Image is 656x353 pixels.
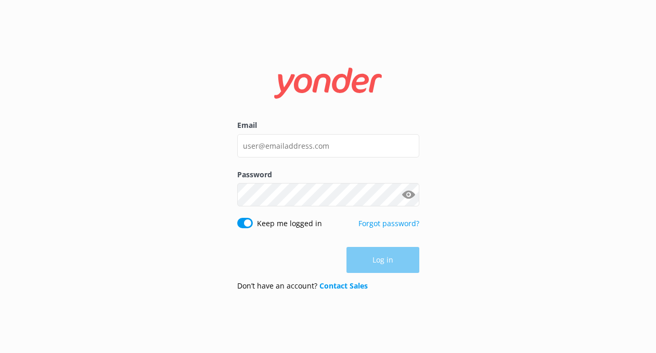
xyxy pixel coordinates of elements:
label: Email [237,120,419,131]
a: Forgot password? [358,218,419,228]
p: Don’t have an account? [237,280,368,292]
input: user@emailaddress.com [237,134,419,158]
button: Show password [398,185,419,205]
label: Keep me logged in [257,218,322,229]
label: Password [237,169,419,180]
a: Contact Sales [319,281,368,291]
